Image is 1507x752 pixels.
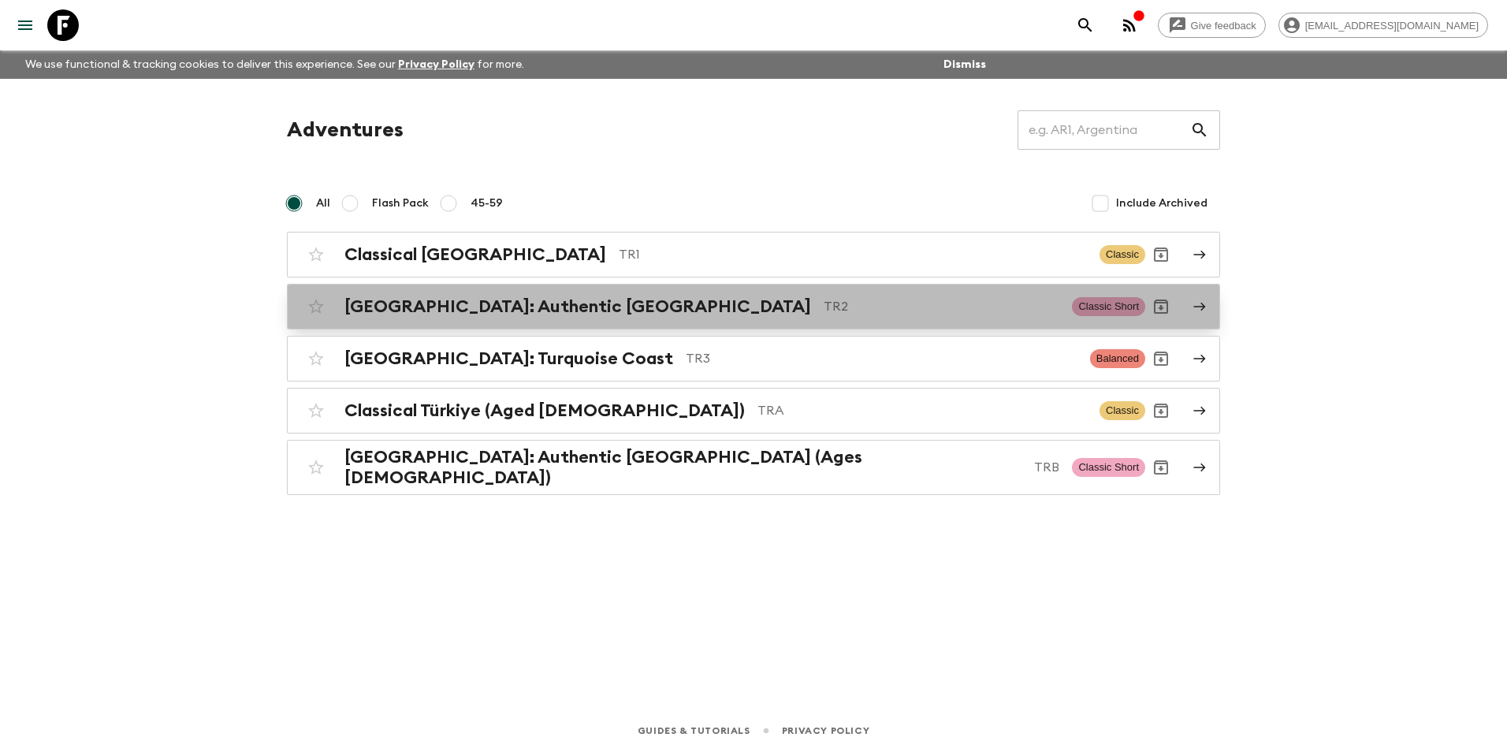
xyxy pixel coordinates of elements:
h2: [GEOGRAPHIC_DATA]: Turquoise Coast [344,348,673,369]
span: Classic [1100,401,1145,420]
p: We use functional & tracking cookies to deliver this experience. See our for more. [19,50,530,79]
div: [EMAIL_ADDRESS][DOMAIN_NAME] [1278,13,1488,38]
a: [GEOGRAPHIC_DATA]: Turquoise CoastTR3BalancedArchive [287,336,1220,382]
button: Archive [1145,452,1177,483]
span: Flash Pack [372,195,429,211]
button: Archive [1145,291,1177,322]
span: All [316,195,330,211]
button: menu [9,9,41,41]
button: Archive [1145,395,1177,426]
p: TRB [1034,458,1059,477]
a: Guides & Tutorials [638,722,750,739]
a: Privacy Policy [398,59,474,70]
span: Classic Short [1072,297,1145,316]
a: [GEOGRAPHIC_DATA]: Authentic [GEOGRAPHIC_DATA]TR2Classic ShortArchive [287,284,1220,329]
a: Classical [GEOGRAPHIC_DATA]TR1ClassicArchive [287,232,1220,277]
p: TR3 [686,349,1077,368]
p: TR1 [619,245,1087,264]
span: Classic [1100,245,1145,264]
p: TR2 [824,297,1059,316]
h2: [GEOGRAPHIC_DATA]: Authentic [GEOGRAPHIC_DATA] [344,296,811,317]
input: e.g. AR1, Argentina [1018,108,1190,152]
span: Include Archived [1116,195,1207,211]
h2: [GEOGRAPHIC_DATA]: Authentic [GEOGRAPHIC_DATA] (Ages [DEMOGRAPHIC_DATA]) [344,447,1021,488]
a: Give feedback [1158,13,1266,38]
span: Balanced [1090,349,1145,368]
h2: Classical [GEOGRAPHIC_DATA] [344,244,606,265]
span: [EMAIL_ADDRESS][DOMAIN_NAME] [1297,20,1487,32]
button: Dismiss [940,54,990,76]
span: 45-59 [471,195,503,211]
span: Give feedback [1182,20,1265,32]
a: Classical Türkiye (Aged [DEMOGRAPHIC_DATA])TRAClassicArchive [287,388,1220,434]
button: search adventures [1070,9,1101,41]
h1: Adventures [287,114,404,146]
h2: Classical Türkiye (Aged [DEMOGRAPHIC_DATA]) [344,400,745,421]
a: Privacy Policy [782,722,869,739]
button: Archive [1145,343,1177,374]
button: Archive [1145,239,1177,270]
span: Classic Short [1072,458,1145,477]
a: [GEOGRAPHIC_DATA]: Authentic [GEOGRAPHIC_DATA] (Ages [DEMOGRAPHIC_DATA])TRBClassic ShortArchive [287,440,1220,495]
p: TRA [757,401,1087,420]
